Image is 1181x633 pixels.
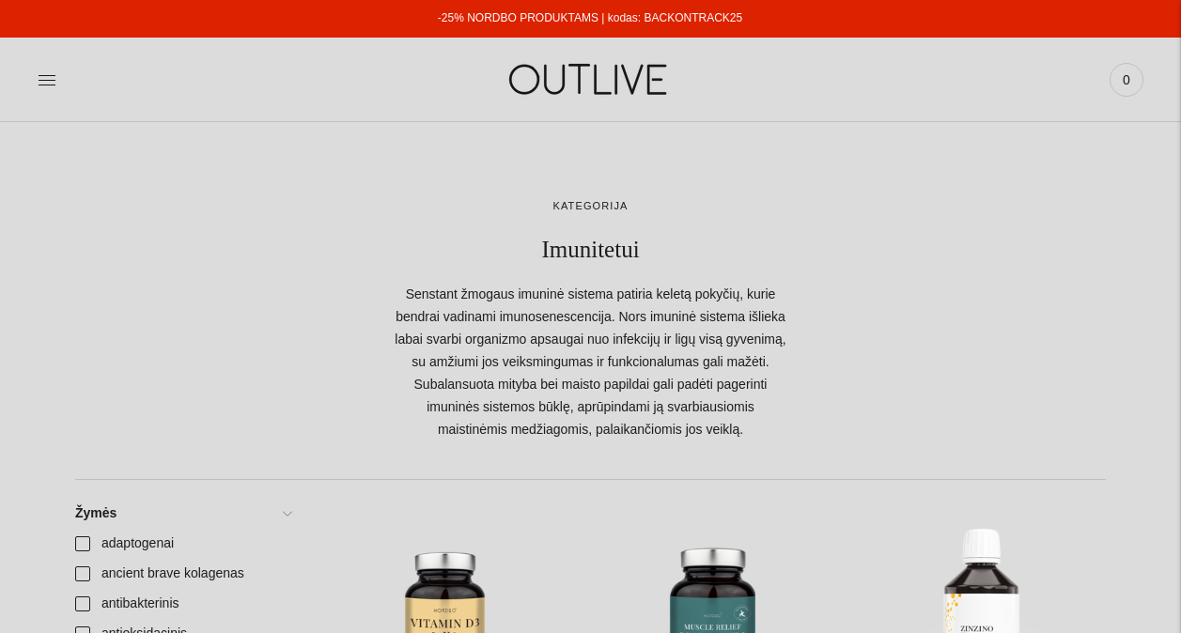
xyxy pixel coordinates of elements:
a: antibakterinis [64,589,302,619]
a: Žymės [64,499,302,529]
a: 0 [1110,59,1143,100]
a: -25% NORDBO PRODUKTAMS | kodas: BACKONTRACK25 [438,11,742,24]
a: ancient brave kolagenas [64,559,302,589]
span: 0 [1113,67,1140,93]
a: adaptogenai [64,529,302,559]
img: OUTLIVE [473,47,707,112]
